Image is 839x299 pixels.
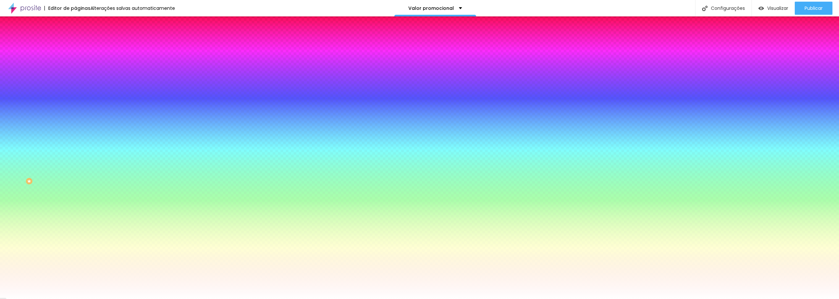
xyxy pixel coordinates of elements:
[767,5,788,11] font: Visualizar
[90,5,175,11] font: Alterações salvas automaticamente
[408,5,454,11] font: Valor promocional
[805,5,823,11] font: Publicar
[752,2,795,15] button: Visualizar
[795,2,832,15] button: Publicar
[711,5,745,11] font: Configurações
[758,6,764,11] img: view-1.svg
[702,6,708,11] img: Ícone
[48,5,90,11] font: Editor de páginas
